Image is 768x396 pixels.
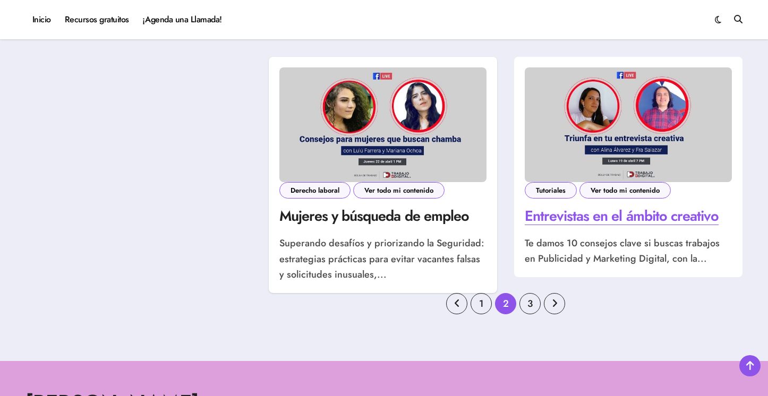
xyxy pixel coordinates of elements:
span: 2 [495,293,516,314]
a: Recursos gratuitos [58,5,136,34]
p: Te damos 10 consejos clave si buscas trabajos en Publicidad y Marketing Digital, con la... [525,236,732,267]
a: Entrevistas en el ámbito creativo [525,205,719,226]
p: Superando desafíos y priorizando la Seguridad: estrategias prácticas para evitar vacantes falsas ... [279,236,487,282]
a: 1 [471,293,492,314]
nav: Paginación de entradas [446,293,565,314]
a: Ver todo mi contenido [579,182,671,199]
a: ¡Agenda una Llamada! [136,5,229,34]
a: Tutoriales [525,182,577,199]
a: 3 [519,293,541,314]
a: Inicio [25,5,58,34]
a: Mujeres y búsqueda de empleo [279,205,469,226]
a: Derecho laboral [279,182,351,199]
a: Ver todo mi contenido [353,182,445,199]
